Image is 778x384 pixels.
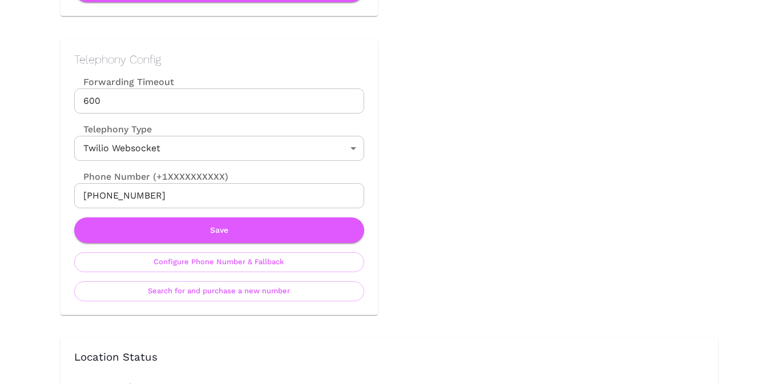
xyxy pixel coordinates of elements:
[74,281,364,301] button: Search for and purchase a new number
[74,52,364,66] h2: Telephony Config
[74,351,704,364] h3: Location Status
[74,136,364,161] div: Twilio Websocket
[74,123,152,136] label: Telephony Type
[74,75,364,88] label: Forwarding Timeout
[74,217,364,243] button: Save
[74,170,364,183] label: Phone Number (+1XXXXXXXXXX)
[74,252,364,272] button: Configure Phone Number & Fallback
